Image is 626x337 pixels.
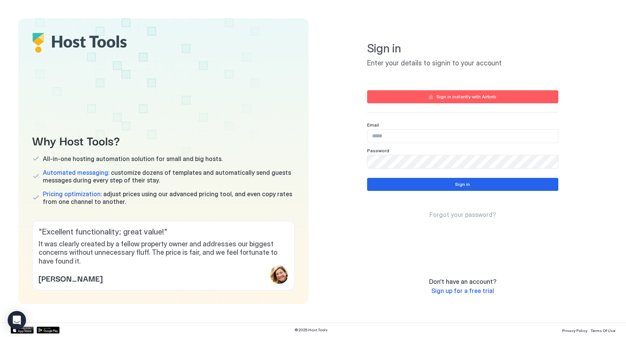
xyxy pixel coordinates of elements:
input: Input Field [367,130,558,143]
span: adjust prices using our advanced pricing tool, and even copy rates from one channel to another. [43,190,295,205]
span: It was clearly created by a fellow property owner and addresses our biggest concerns without unne... [39,240,288,266]
span: Terms Of Use [590,328,615,333]
a: Google Play Store [37,327,60,334]
span: Don't have an account? [429,278,496,285]
span: Automated messaging: [43,169,109,176]
span: Pricing optimization: [43,190,102,198]
span: © 2025 Host Tools [294,327,328,332]
span: Password [367,148,389,153]
button: Sign in [367,178,558,191]
span: " Excellent functionality; great value! " [39,227,288,237]
span: All-in-one hosting automation solution for small and big hosts. [43,155,223,163]
span: Why Host Tools? [32,132,295,149]
a: Privacy Policy [562,326,587,334]
a: Sign up for a free trial [431,287,494,295]
span: [PERSON_NAME] [39,272,102,284]
button: Sign in instantly with Airbnb [367,90,558,103]
div: Open Intercom Messenger [8,311,26,329]
span: Email [367,122,379,128]
span: Sign up for a free trial [431,287,494,295]
a: Forgot your password? [429,211,496,219]
a: Terms Of Use [590,326,615,334]
input: Input Field [367,155,558,168]
a: App Store [11,327,34,334]
div: Sign in [455,181,470,188]
div: Sign in instantly with Airbnb [436,93,496,100]
span: customize dozens of templates and automatically send guests messages during every step of their s... [43,169,295,184]
span: Forgot your password? [429,211,496,218]
div: profile [270,265,288,284]
span: Enter your details to signin to your account [367,59,558,68]
span: Sign in [367,41,558,56]
span: Privacy Policy [562,328,587,333]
